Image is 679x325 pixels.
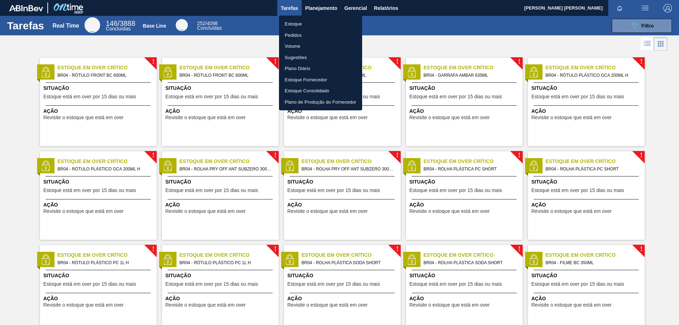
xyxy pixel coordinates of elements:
a: Estoque Fornecedor [279,74,362,86]
a: Estoque [279,18,362,30]
a: Sugestões [279,52,362,63]
a: Volume [279,41,362,52]
a: Plano de Produção do Fornecedor [279,97,362,108]
a: Estoque Consolidado [279,85,362,97]
a: Plano Diário [279,63,362,74]
a: Pedidos [279,30,362,41]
